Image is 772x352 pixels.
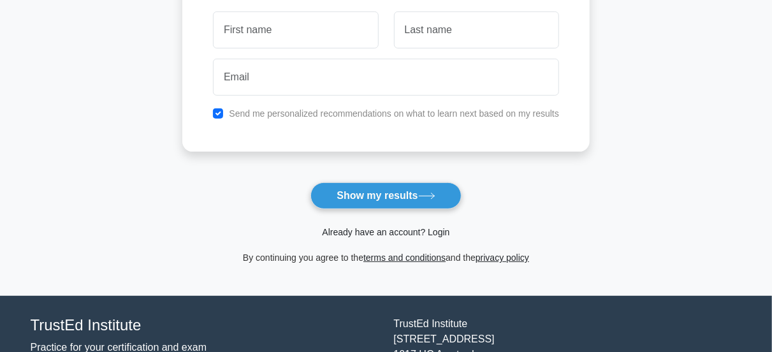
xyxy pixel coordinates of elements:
div: By continuing you agree to the and the [175,250,597,265]
a: Already have an account? Login [322,227,449,237]
a: privacy policy [476,253,529,263]
label: Send me personalized recommendations on what to learn next based on my results [229,108,559,119]
h4: TrustEd Institute [31,316,379,335]
a: terms and conditions [363,253,446,263]
input: Last name [394,11,559,48]
input: Email [213,59,559,96]
button: Show my results [310,182,461,209]
input: First name [213,11,378,48]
